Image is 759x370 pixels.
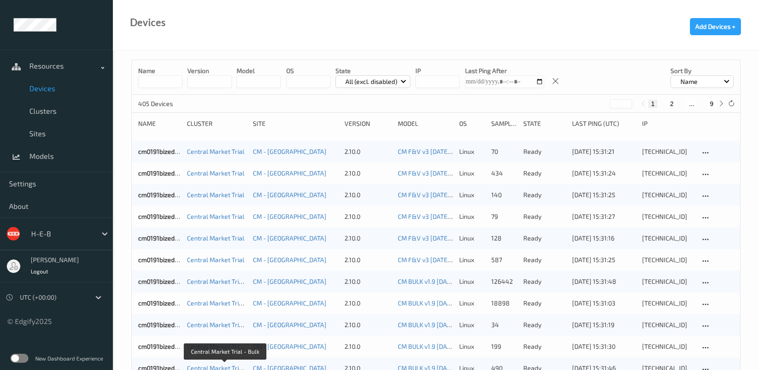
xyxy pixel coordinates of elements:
a: Central Market Trial [187,213,244,220]
a: Central Market Trial [187,169,244,177]
a: cm0191bizedg20 [138,321,186,328]
button: Add Devices + [690,18,741,35]
p: ready [523,277,566,286]
p: ready [523,234,566,243]
div: [DATE] 15:31:25 [572,255,636,264]
a: CM - [GEOGRAPHIC_DATA] [253,277,326,285]
button: ... [686,100,697,108]
div: Last Ping (UTC) [572,119,636,128]
p: OS [286,66,331,75]
a: CM - [GEOGRAPHIC_DATA] [253,191,326,199]
a: cm0191bizedg11 [138,148,184,155]
a: CM - [GEOGRAPHIC_DATA] [253,256,326,264]
a: Central Market Trial [187,148,244,155]
div: [TECHNICAL_ID] [642,169,693,178]
div: [TECHNICAL_ID] [642,255,693,264]
p: version [187,66,232,75]
a: cm0191bizedg13 [138,191,185,199]
p: State [335,66,411,75]
p: Sort by [671,66,734,75]
div: [TECHNICAL_ID] [642,342,693,351]
p: linux [459,212,485,221]
p: linux [459,255,485,264]
p: ready [523,255,566,264]
div: [TECHNICAL_ID] [642,299,693,308]
div: version [345,119,391,128]
a: CM - [GEOGRAPHIC_DATA] [253,342,326,350]
div: Model [398,119,453,128]
p: linux [459,234,485,243]
div: [DATE] 15:31:24 [572,169,636,178]
div: 126442 [491,277,517,286]
div: 34 [491,320,517,329]
div: 2.10.0 [345,277,391,286]
p: ready [523,299,566,308]
div: 140 [491,190,517,199]
div: [DATE] 15:31:30 [572,342,636,351]
a: CM - [GEOGRAPHIC_DATA] [253,234,326,242]
p: model [237,66,281,75]
p: ready [523,169,566,178]
a: Central Market Trial [187,234,244,242]
p: ready [523,320,566,329]
a: CM F&V v3 [DATE] 08:27 Auto Save [398,148,497,155]
p: Name [677,77,701,86]
a: cm0191bizedg22 [138,342,186,350]
a: cm0191bizedg18 [138,277,185,285]
div: 434 [491,169,517,178]
p: ready [523,190,566,199]
a: CM - [GEOGRAPHIC_DATA] [253,169,326,177]
div: Name [138,119,181,128]
a: Central Market Trial - Bulk [187,277,262,285]
p: linux [459,277,485,286]
a: CM - [GEOGRAPHIC_DATA] [253,299,326,307]
p: linux [459,147,485,156]
p: Name [138,66,182,75]
div: 2.10.0 [345,299,391,308]
a: cm0191bizedg16 [138,256,185,264]
p: Last Ping After [465,66,544,75]
p: linux [459,320,485,329]
div: [TECHNICAL_ID] [642,277,693,286]
div: 70 [491,147,517,156]
div: [DATE] 15:31:19 [572,320,636,329]
a: CM F&V v3 [DATE] 08:27 Auto Save [398,213,497,220]
a: CM F&V v3 [DATE] 08:27 Auto Save [398,191,497,199]
a: CM BULK v1.9 [DATE] 10:10 Auto Save [398,299,502,307]
p: linux [459,342,485,351]
div: [DATE] 15:31:16 [572,234,636,243]
p: linux [459,190,485,199]
div: 2.10.0 [345,169,391,178]
button: 1 [648,100,657,108]
div: [DATE] 15:31:25 [572,190,636,199]
div: Devices [130,18,166,27]
a: Central Market Trial - Bulk [187,299,262,307]
div: 2.10.0 [345,320,391,329]
a: CM F&V v3 [DATE] 08:27 Auto Save [398,234,497,242]
p: ready [523,212,566,221]
div: [TECHNICAL_ID] [642,147,693,156]
div: Site [253,119,338,128]
a: CM - [GEOGRAPHIC_DATA] [253,213,326,220]
div: 18898 [491,299,517,308]
div: [TECHNICAL_ID] [642,190,693,199]
a: CM BULK v1.9 [DATE] 10:10 Auto Save [398,277,502,285]
a: CM - [GEOGRAPHIC_DATA] [253,321,326,328]
a: Central Market Trial [187,256,244,264]
a: Central Market Trial - Bulk [187,342,262,350]
p: ready [523,342,566,351]
p: All (excl. disabled) [342,77,400,86]
a: Central Market Trial [187,191,244,199]
div: Samples [491,119,517,128]
div: 199 [491,342,517,351]
a: cm0191bizedg12 [138,169,185,177]
div: 2.10.0 [345,147,391,156]
div: ip [642,119,693,128]
div: OS [459,119,485,128]
div: [TECHNICAL_ID] [642,234,693,243]
a: Central Market Trial - Bulk [187,321,262,328]
a: cm0191bizedg15 [138,234,185,242]
div: 79 [491,212,517,221]
div: [DATE] 15:31:03 [572,299,636,308]
div: 2.10.0 [345,342,391,351]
